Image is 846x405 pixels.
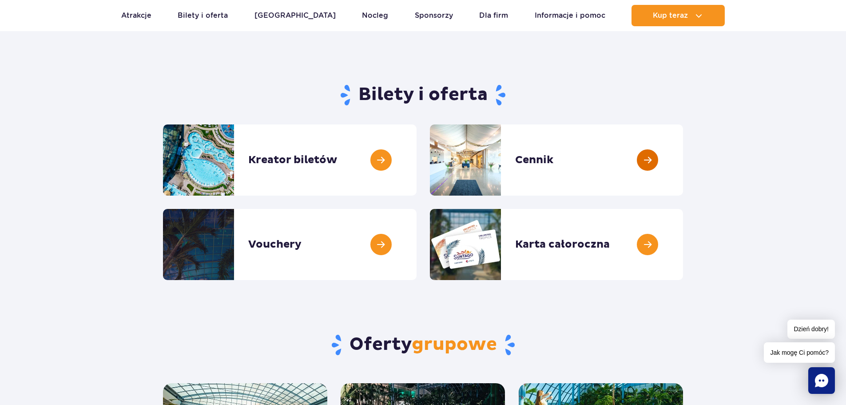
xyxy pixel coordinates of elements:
[121,5,151,26] a: Atrakcje
[479,5,508,26] a: Dla firm
[653,12,688,20] span: Kup teraz
[535,5,605,26] a: Informacje i pomoc
[254,5,336,26] a: [GEOGRAPHIC_DATA]
[415,5,453,26] a: Sponsorzy
[764,342,835,363] span: Jak mogę Ci pomóc?
[163,84,683,107] h1: Bilety i oferta
[362,5,388,26] a: Nocleg
[412,333,497,356] span: grupowe
[163,333,683,357] h2: Oferty
[632,5,725,26] button: Kup teraz
[787,320,835,339] span: Dzień dobry!
[178,5,228,26] a: Bilety i oferta
[808,367,835,394] div: Chat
